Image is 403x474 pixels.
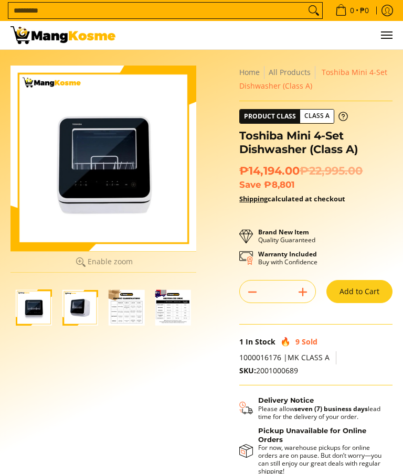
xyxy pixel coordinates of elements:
p: Buy with Confidence [258,250,317,266]
a: Shipping [239,194,268,203]
span: ₱14,194.00 [239,164,363,178]
nav: Breadcrumbs [239,66,393,93]
strong: Warranty Included [258,250,317,258]
a: Product Class Class A [239,109,348,124]
span: Product Class [240,110,300,123]
del: ₱22,995.00 [300,164,363,178]
button: Menu [380,21,393,49]
span: Enable zoom [88,257,133,266]
button: Subtract [240,284,265,300]
span: Class A [300,110,334,123]
img: Toshiba Mini 4-Set Dishwasher (Class A)-1 [16,289,52,326]
span: 2001000689 [239,365,298,375]
span: SKU: [239,365,256,375]
button: Add to Cart [326,280,393,303]
span: 0 [348,7,356,14]
button: Enable zoom [10,251,196,273]
p: Please allow lead time for the delivery of your order. [258,405,382,421]
span: ₱0 [358,7,370,14]
strong: Delivery Notice [258,396,314,404]
span: Save [239,179,261,190]
span: Toshiba Mini 4-Set Dishwasher (Class A) [239,67,387,91]
strong: calculated at checkout [239,194,345,203]
span: 1000016176 |MK CLASS A [239,352,330,362]
img: Toshiba Mini 4-Set Dishwasher (Class A)-3 [109,289,145,326]
strong: Pickup Unavailable for Online Orders [258,426,366,443]
button: Shipping & Delivery [239,396,382,420]
strong: Brand New Item [258,228,309,236]
ul: Customer Navigation [126,21,393,49]
strong: seven (7) business days [294,404,368,413]
h1: Toshiba Mini 4-Set Dishwasher (Class A) [239,129,393,156]
span: 9 [295,337,300,347]
span: Sold [302,337,317,347]
p: Quality Guaranteed [258,228,315,244]
button: Search [305,3,322,18]
img: Toshiba Mini Dishwasher: Small Appliances Deal l Mang Kosme [10,26,115,44]
a: All Products [269,67,311,77]
nav: Main Menu [126,21,393,49]
span: • [332,5,372,16]
span: In Stock [246,337,275,347]
span: ₱8,801 [264,179,295,190]
a: Home [239,67,260,77]
button: Add [290,284,315,300]
img: Toshiba Mini 4-Set Dishwasher (Class A)-4 [155,289,192,326]
img: Toshiba Mini 4-Set Dishwasher (Class A)-2 [62,289,99,326]
span: 1 [239,337,243,347]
